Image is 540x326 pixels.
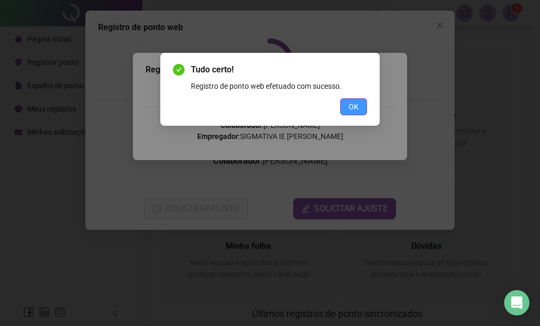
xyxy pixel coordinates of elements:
[504,290,529,315] div: Open Intercom Messenger
[191,63,367,76] span: Tudo certo!
[340,98,367,115] button: OK
[191,80,367,92] div: Registro de ponto web efetuado com sucesso.
[173,64,185,76] span: check-circle
[349,101,359,113] span: OK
